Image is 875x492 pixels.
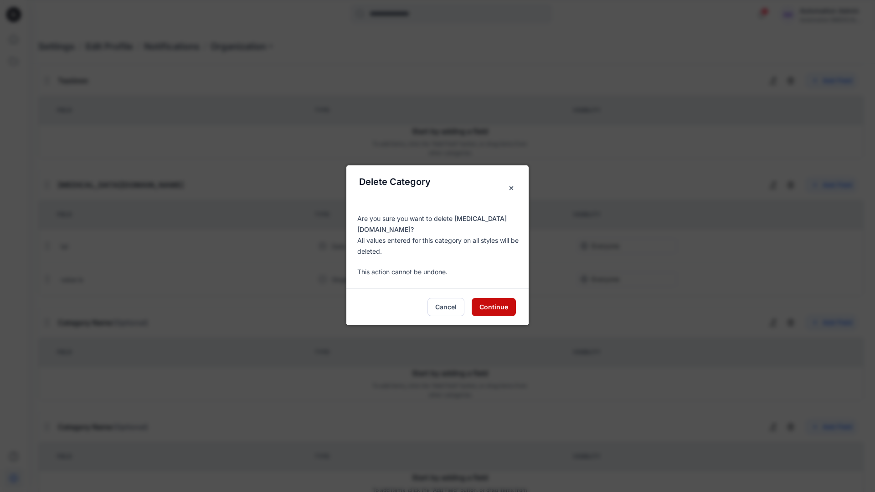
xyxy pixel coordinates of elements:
[357,215,507,233] b: [MEDICAL_DATA][DOMAIN_NAME]?
[427,298,464,316] button: Cancel
[472,298,516,316] button: Continue
[357,235,529,257] p: All values entered for this category on all styles will be deleted.
[359,176,516,187] p: Delete Category
[503,180,520,196] button: Close
[357,266,529,277] p: This action cannot be undone.
[357,213,529,235] p: Are you sure you want to delete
